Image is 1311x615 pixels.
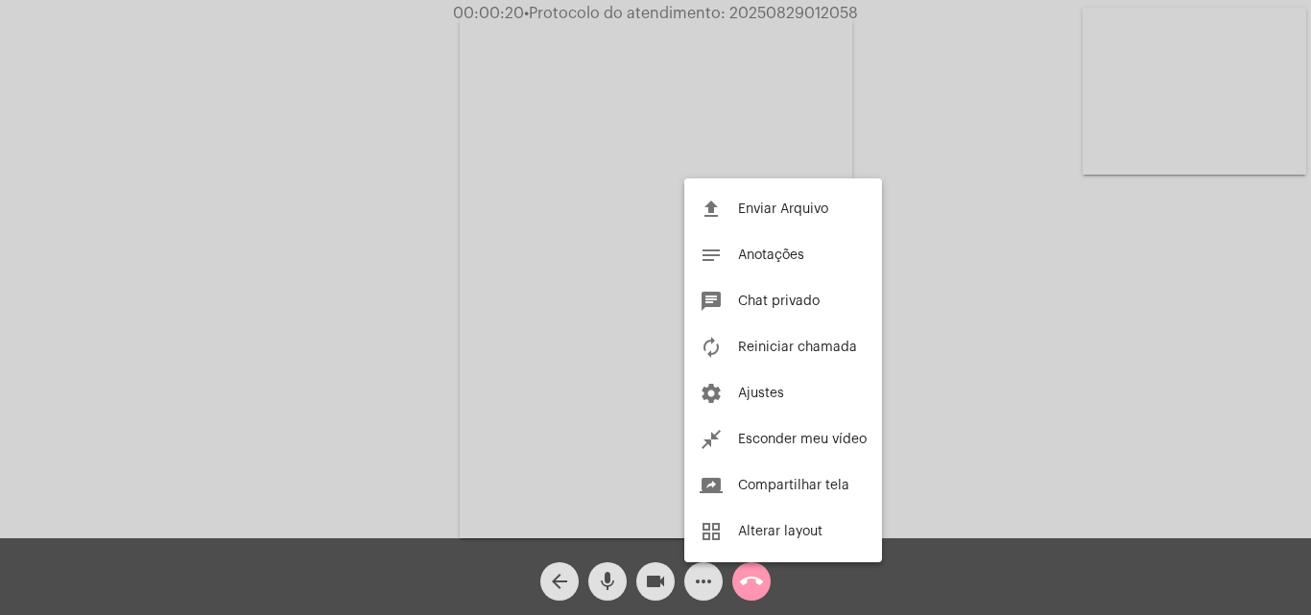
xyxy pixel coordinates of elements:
mat-icon: screen_share [700,474,723,497]
span: Chat privado [738,295,820,308]
mat-icon: grid_view [700,520,723,543]
mat-icon: file_upload [700,198,723,221]
mat-icon: close_fullscreen [700,428,723,451]
mat-icon: chat [700,290,723,313]
mat-icon: settings [700,382,723,405]
span: Ajustes [738,387,784,400]
span: Compartilhar tela [738,479,849,492]
mat-icon: autorenew [700,336,723,359]
mat-icon: notes [700,244,723,267]
span: Reiniciar chamada [738,341,857,354]
span: Esconder meu vídeo [738,433,867,446]
span: Anotações [738,248,804,262]
span: Enviar Arquivo [738,202,828,216]
span: Alterar layout [738,525,822,538]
